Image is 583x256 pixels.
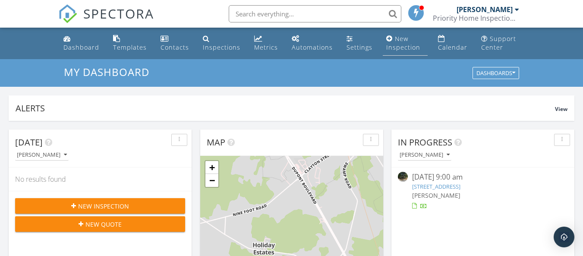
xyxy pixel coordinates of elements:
a: [STREET_ADDRESS] [412,183,460,190]
span: SPECTORA [83,4,154,22]
div: Templates [113,43,147,51]
img: streetview [398,172,408,182]
div: Open Intercom Messenger [554,227,574,247]
div: Inspections [203,43,240,51]
button: Dashboards [473,67,519,79]
span: In Progress [398,136,452,148]
a: SPECTORA [58,12,154,30]
a: Inspections [199,31,244,56]
a: Zoom out [205,174,218,187]
a: Metrics [251,31,281,56]
div: [DATE] 9:00 am [412,172,554,183]
span: View [555,105,567,113]
span: New Quote [85,220,122,229]
div: Alerts [16,102,555,114]
a: Zoom in [205,161,218,174]
div: Support Center [481,35,516,51]
div: Dashboards [476,70,515,76]
a: Contacts [157,31,192,56]
div: Calendar [438,43,467,51]
button: New Quote [15,216,185,232]
a: Templates [110,31,150,56]
a: Automations (Basic) [288,31,336,56]
div: Automations [292,43,333,51]
span: New Inspection [78,202,129,211]
a: Dashboard [60,31,103,56]
a: Settings [343,31,376,56]
div: [PERSON_NAME] [400,152,450,158]
div: Settings [347,43,372,51]
input: Search everything... [229,5,401,22]
button: New Inspection [15,198,185,214]
a: New Inspection [383,31,428,56]
div: Contacts [161,43,189,51]
button: [PERSON_NAME] [15,149,69,161]
span: My Dashboard [64,65,149,79]
button: [PERSON_NAME] [398,149,451,161]
span: [DATE] [15,136,43,148]
div: Priority Home Inspections, LLC [433,14,519,22]
div: [PERSON_NAME] [17,152,67,158]
span: [PERSON_NAME] [412,191,460,199]
div: No results found [9,168,192,191]
div: New Inspection [386,35,420,51]
div: Metrics [254,43,278,51]
span: Map [207,136,225,148]
a: Support Center [478,31,523,56]
a: [DATE] 9:00 am [STREET_ADDRESS] [PERSON_NAME] [398,172,568,210]
div: Dashboard [63,43,99,51]
a: Calendar [435,31,471,56]
img: The Best Home Inspection Software - Spectora [58,4,77,23]
div: [PERSON_NAME] [457,5,513,14]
